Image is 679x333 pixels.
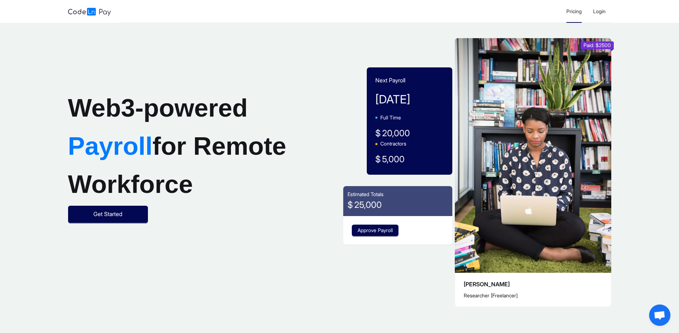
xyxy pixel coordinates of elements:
span: Contractors [380,140,406,147]
span: Payroll [68,132,153,160]
span: Get Started [93,210,122,219]
span: [PERSON_NAME] [464,281,510,288]
span: Approve Payroll [357,226,393,234]
span: Pricing [566,8,582,14]
h1: Web3-powered for Remote Workforce [68,89,291,203]
a: Open chat [649,304,670,326]
span: $ [375,153,381,166]
button: Get Started [68,206,148,223]
img: example [455,38,611,273]
span: 25,000 [354,200,382,210]
a: Get Started [68,211,148,217]
span: Estimated Totals [348,191,384,197]
span: 5,000 [382,154,405,164]
span: 20,000 [382,128,410,138]
p: Next Payroll [375,76,444,85]
span: [DATE] [375,92,410,106]
span: $ [375,127,381,140]
img: logo [68,8,111,16]
span: $ [348,198,353,212]
button: Approve Payroll [352,225,398,236]
span: Researcher [Freelancer] [464,292,518,298]
span: Paid: $2500 [583,42,611,48]
span: Login [593,8,606,14]
span: Full Time [380,114,401,121]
